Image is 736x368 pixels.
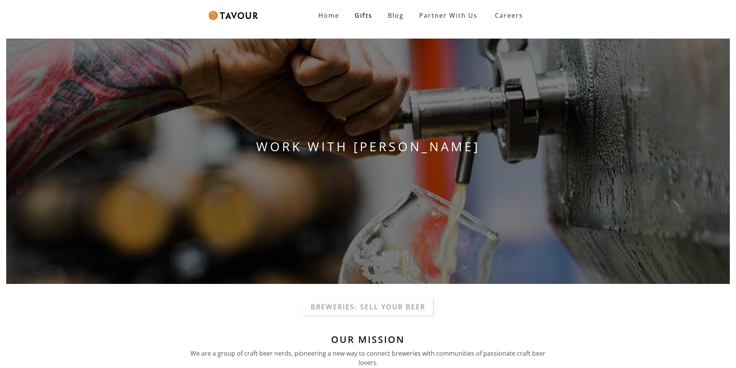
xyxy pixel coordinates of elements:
a: Gifts [347,8,380,23]
a: Home [311,8,347,23]
a: Partner With Us [411,8,485,23]
a: Breweries: Sell your beer [303,298,433,316]
a: Blog [380,8,411,23]
strong: Home [318,11,339,20]
strong: Careers [495,8,523,23]
h1: WORK WITH [PERSON_NAME] [6,137,730,156]
h6: Our Mission [187,335,550,344]
a: Careers [485,5,529,26]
